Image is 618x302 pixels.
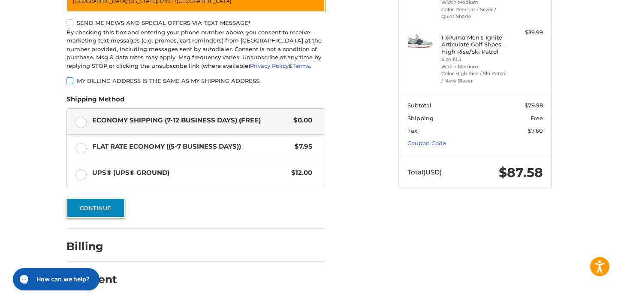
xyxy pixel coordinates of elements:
span: $87.58 [499,165,543,180]
span: UPS® (UPS® Ground) [92,168,287,178]
button: Continue [66,198,125,218]
a: Privacy Policy [250,62,289,69]
span: $0.00 [289,116,312,125]
div: By checking this box and entering your phone number above, you consent to receive marketing text ... [66,28,325,70]
li: Color High Rise / Ski Patrol / Navy Blazer [441,70,507,84]
span: Tax [407,127,417,134]
span: Shipping [407,115,434,122]
a: Coupon Code [407,140,446,146]
h2: Billing [66,240,117,253]
li: Size 10.5 [441,56,507,63]
div: $39.99 [509,28,543,37]
label: My billing address is the same as my shipping address. [66,77,325,84]
span: $7.60 [528,127,543,134]
li: Width Medium [441,63,507,70]
span: $12.00 [287,168,312,178]
legend: Shipping Method [66,95,124,108]
span: $7.95 [290,142,312,152]
h4: 1 x Puma Men's Ignite Articulate Golf Shoes - High Rise/Ski Patrol [441,34,507,55]
span: $79.98 [525,102,543,109]
span: Subtotal [407,102,431,109]
span: Total (USD) [407,168,442,176]
label: Send me news and special offers via text message* [66,19,325,26]
a: Terms [292,62,310,69]
li: Color Peacoat / Silver / Quiet Shade [441,6,507,20]
span: Free [531,115,543,122]
span: Flat Rate Economy ((5-7 Business Days)) [92,142,291,152]
span: Economy Shipping (7-12 Business Days) (Free) [92,116,289,125]
iframe: Gorgias live chat messenger [9,265,102,293]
